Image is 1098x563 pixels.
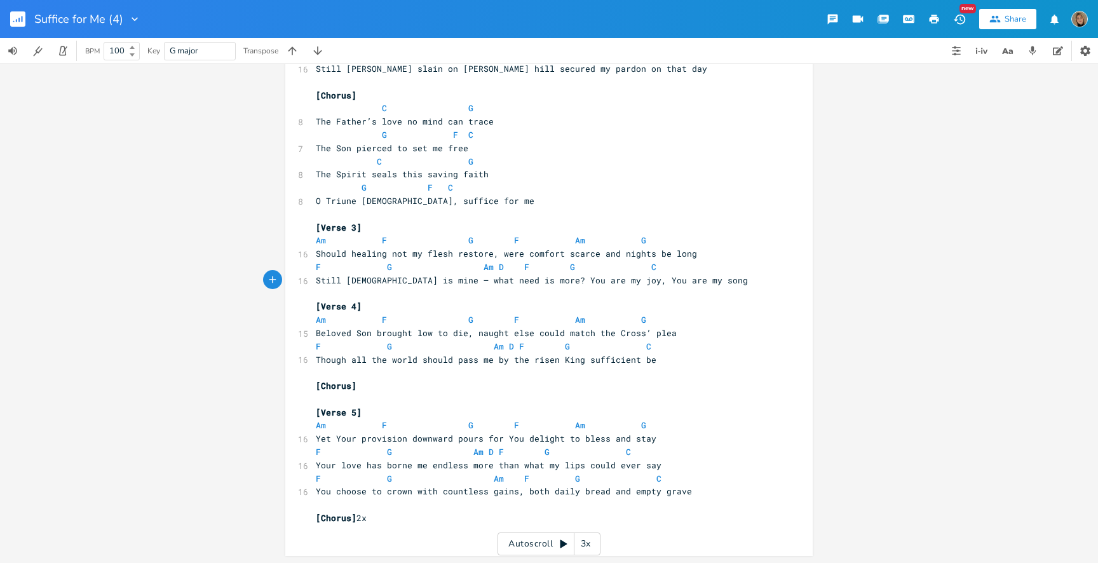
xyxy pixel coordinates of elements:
[979,9,1036,29] button: Share
[646,341,651,352] span: C
[448,182,453,193] span: C
[316,485,692,497] span: You choose to crown with countless gains, both daily bread and empty grave
[316,314,326,325] span: Am
[468,129,473,140] span: C
[316,354,656,365] span: Though all the world should pass me by the risen King sufficient be
[468,102,473,114] span: G
[574,532,597,555] div: 3x
[473,446,484,458] span: Am
[316,419,326,431] span: Am
[382,234,387,246] span: F
[85,48,100,55] div: BPM
[382,314,387,325] span: F
[509,341,514,352] span: D
[499,261,504,273] span: D
[316,261,321,273] span: F
[514,234,519,246] span: F
[387,473,392,484] span: G
[316,512,367,524] span: 2x
[641,234,646,246] span: G
[316,327,677,339] span: Beloved Son brought low to die, naught else could match the Cross’ plea
[243,47,278,55] div: Transpose
[316,168,489,180] span: The Spirit seals this saving faith
[316,116,494,127] span: The Father’s love no mind can trace
[468,419,473,431] span: G
[316,380,356,391] span: [Chorus]
[626,446,631,458] span: C
[316,446,321,458] span: F
[34,13,123,25] span: Suffice for Me (4)
[382,129,387,140] span: G
[468,234,473,246] span: G
[316,473,321,484] span: F
[959,4,976,13] div: New
[316,63,707,74] span: Still [PERSON_NAME] slain on [PERSON_NAME] hill secured my pardon on that day
[316,234,326,246] span: Am
[524,473,529,484] span: F
[362,182,367,193] span: G
[498,532,600,555] div: Autoscroll
[382,102,387,114] span: C
[499,446,504,458] span: F
[651,261,656,273] span: C
[468,314,473,325] span: G
[147,47,160,55] div: Key
[565,341,570,352] span: G
[641,419,646,431] span: G
[382,419,387,431] span: F
[387,341,392,352] span: G
[316,407,362,418] span: [Verse 5]
[575,473,580,484] span: G
[316,142,468,154] span: The Son pierced to set me free
[514,314,519,325] span: F
[387,261,392,273] span: G
[524,261,529,273] span: F
[468,156,473,167] span: G
[316,433,656,444] span: Yet Your provision downward pours for You delight to bless and stay
[316,459,661,471] span: Your love has borne me endless more than what my lips could ever say
[316,301,362,312] span: [Verse 4]
[453,129,458,140] span: F
[514,419,519,431] span: F
[1005,13,1026,25] div: Share
[489,446,494,458] span: D
[377,156,382,167] span: C
[575,419,585,431] span: Am
[170,45,198,57] span: G major
[570,261,575,273] span: G
[947,8,972,31] button: New
[316,90,356,101] span: [Chorus]
[387,446,392,458] span: G
[316,248,697,259] span: Should healing not my flesh restore, were comfort scarce and nights be long
[575,234,585,246] span: Am
[316,275,748,286] span: Still [DEMOGRAPHIC_DATA] is mine — what need is more? You are my joy, You are my song
[1071,11,1088,27] img: Fior Murua
[484,261,494,273] span: Am
[545,446,550,458] span: G
[575,314,585,325] span: Am
[641,314,646,325] span: G
[494,341,504,352] span: Am
[656,473,661,484] span: C
[428,182,433,193] span: F
[316,222,362,233] span: [Verse 3]
[519,341,524,352] span: F
[494,473,504,484] span: Am
[316,195,534,207] span: O Triune [DEMOGRAPHIC_DATA], suffice for me
[316,341,321,352] span: F
[316,512,356,524] span: [Chorus]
